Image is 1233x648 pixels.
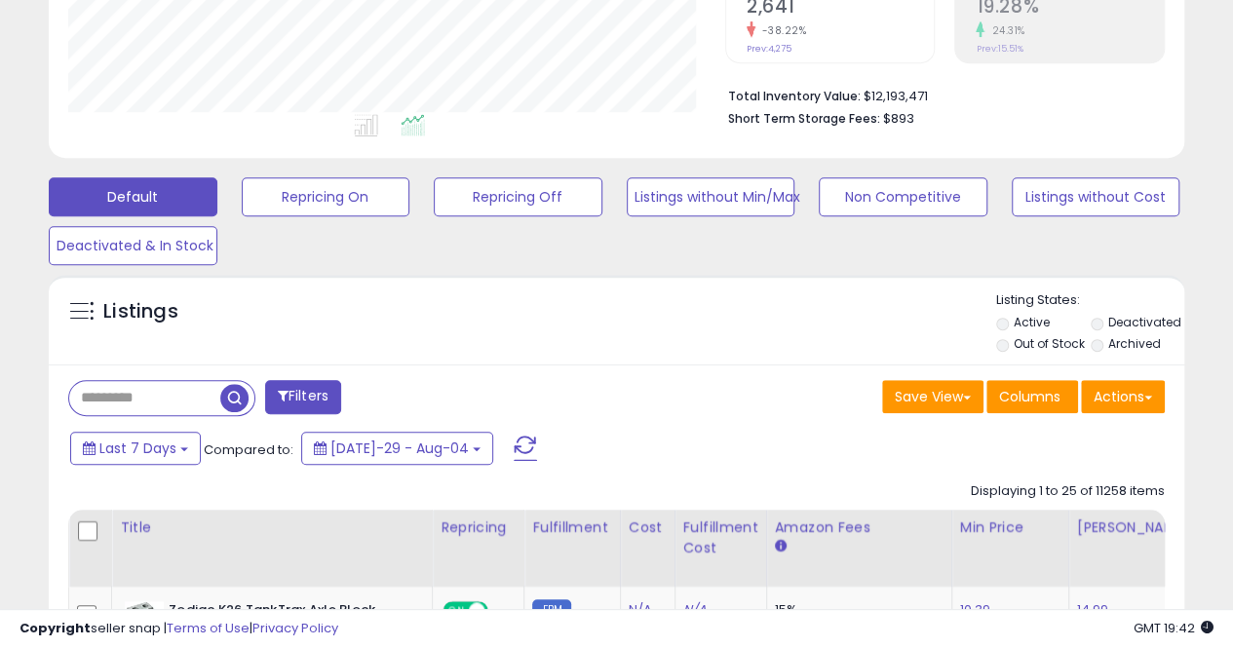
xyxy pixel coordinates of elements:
[167,619,250,637] a: Terms of Use
[49,177,217,216] button: Default
[532,517,611,538] div: Fulfillment
[984,23,1024,38] small: 24.31%
[330,438,469,458] span: [DATE]-29 - Aug-04
[976,43,1022,55] small: Prev: 15.51%
[1108,335,1161,352] label: Archived
[252,619,338,637] a: Privacy Policy
[434,177,602,216] button: Repricing Off
[627,177,795,216] button: Listings without Min/Max
[971,482,1165,501] div: Displaying 1 to 25 of 11258 items
[103,298,178,325] h5: Listings
[819,177,987,216] button: Non Competitive
[120,517,424,538] div: Title
[882,380,983,413] button: Save View
[1081,380,1165,413] button: Actions
[728,83,1150,106] li: $12,193,471
[728,110,880,127] b: Short Term Storage Fees:
[1077,517,1193,538] div: [PERSON_NAME]
[49,226,217,265] button: Deactivated & In Stock
[775,538,787,555] small: Amazon Fees.
[1013,314,1049,330] label: Active
[986,380,1078,413] button: Columns
[1134,619,1214,637] span: 2025-08-12 19:42 GMT
[683,517,758,558] div: Fulfillment Cost
[1013,335,1084,352] label: Out of Stock
[441,517,516,538] div: Repricing
[99,438,176,458] span: Last 7 Days
[19,619,91,637] strong: Copyright
[629,517,667,538] div: Cost
[960,517,1060,538] div: Min Price
[204,440,293,459] span: Compared to:
[70,432,201,465] button: Last 7 Days
[19,620,338,638] div: seller snap | |
[883,109,914,128] span: $893
[747,43,791,55] small: Prev: 4,275
[755,23,807,38] small: -38.22%
[999,387,1060,406] span: Columns
[775,517,944,538] div: Amazon Fees
[996,291,1184,310] p: Listing States:
[242,177,410,216] button: Repricing On
[1012,177,1180,216] button: Listings without Cost
[728,88,861,104] b: Total Inventory Value:
[1108,314,1181,330] label: Deactivated
[265,380,341,414] button: Filters
[301,432,493,465] button: [DATE]-29 - Aug-04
